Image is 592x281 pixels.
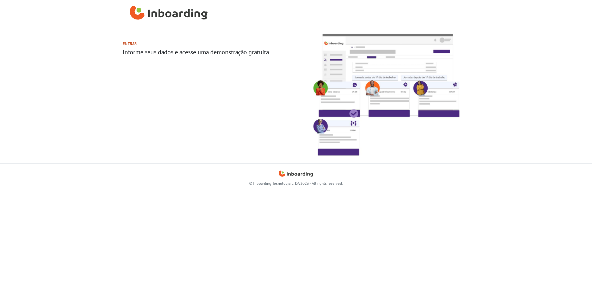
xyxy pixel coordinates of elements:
img: Inboarding Home [130,4,208,23]
img: Imagem da solução da Inbaording monstrando a jornada como comunicações enviandos antes e depois d... [301,27,467,163]
iframe: Form 0 [123,61,294,107]
p: © Inboarding Tecnologia LTDA 2023 - All rights reserved. [125,180,467,186]
h3: Informe seus dados e acesse uma demonstração gratuita [123,48,294,56]
h2: Entrar [123,41,294,46]
a: Inboarding Home Page [130,2,208,24]
a: Inboarding Home Page [279,169,314,178]
img: Inboarding [279,169,314,178]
